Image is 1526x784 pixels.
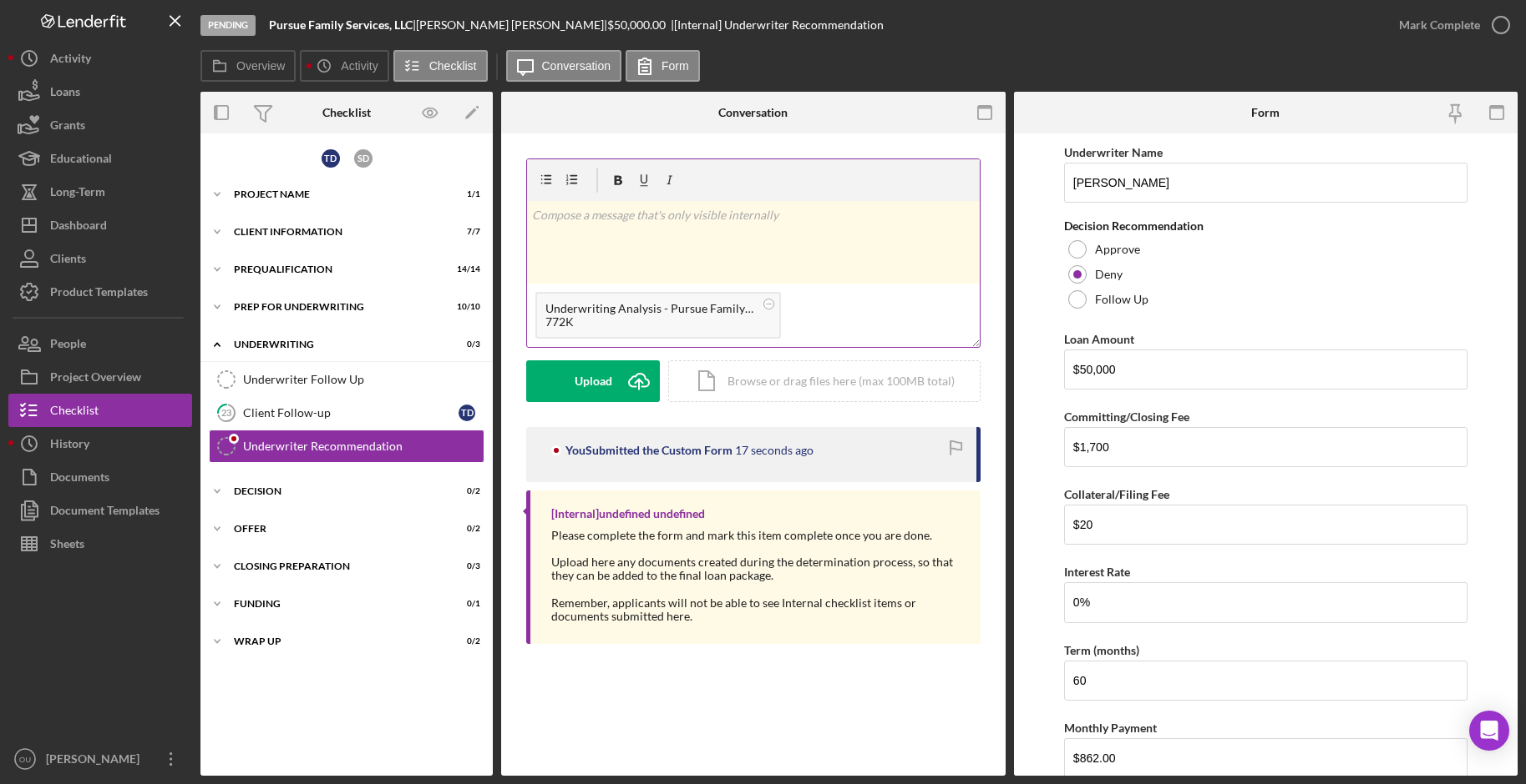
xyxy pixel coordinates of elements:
div: Clients [50,242,86,279]
div: Pending [200,15,256,36]
button: Project Overview [8,360,192,394]
button: Conversation [506,50,622,82]
div: Upload here any documents created during the determination process, so that they can be added to ... [551,555,964,582]
label: Committing/Closing Fee [1064,410,1189,424]
a: Underwriter Recommendation [209,430,484,463]
button: Educational [8,142,192,175]
div: T D [459,405,475,421]
button: Upload [526,360,660,402]
button: Checklist [393,50,488,82]
div: 0 / 3 [450,561,480,571]
div: Activity [50,42,91,79]
div: Prequalification [234,264,439,274]
tspan: 23 [221,407,231,418]
button: Product Templates [8,275,192,309]
div: Upload [575,360,612,402]
button: Document Templates [8,494,192,527]
button: Sheets [8,527,192,560]
div: | [269,18,416,32]
div: Offer [234,524,439,534]
label: Interest Rate [1064,565,1130,579]
label: Activity [341,59,378,73]
div: 772K [545,315,754,329]
div: Dashboard [50,209,107,246]
div: Underwriting Analysis - Pursue Family Services, LLC - [DATE].xlsx [545,302,754,315]
button: Loans [8,75,192,108]
a: Long-Term [8,175,192,209]
div: $50,000.00 [607,18,671,32]
div: [PERSON_NAME] [PERSON_NAME] | [416,18,607,32]
div: Project Overview [50,360,141,398]
div: S D [354,149,373,168]
div: Client Information [234,227,439,237]
div: Underwriting [234,339,439,349]
button: Documents [8,460,192,494]
label: Monthly Payment [1064,721,1157,735]
button: Checklist [8,394,192,427]
div: 7 / 7 [450,227,480,237]
div: Checklist [322,106,371,119]
div: Educational [50,142,112,179]
button: Clients [8,242,192,275]
button: Form [626,50,700,82]
div: 0 / 2 [450,636,480,646]
div: 0 / 3 [450,339,480,349]
div: 0 / 2 [450,486,480,496]
div: 14 / 14 [450,264,480,274]
div: Decision Recommendation [1064,219,1468,233]
div: Long-Term [50,175,105,213]
label: Follow Up [1095,293,1148,306]
div: Open Intercom Messenger [1469,711,1509,751]
button: Dashboard [8,209,192,242]
b: Pursue Family Services, LLC [269,18,413,32]
label: Deny [1095,268,1123,281]
button: People [8,327,192,360]
div: Please complete the form and mark this item complete once you are done. [551,529,964,542]
div: T D [322,149,340,168]
button: Overview [200,50,296,82]
div: 0 / 2 [450,524,480,534]
div: Sheets [50,527,84,565]
div: Underwriter Recommendation [243,440,484,453]
div: Remember, applicants will not be able to see Internal checklist items or documents submitted here. [551,596,964,623]
div: Loans [50,75,80,113]
div: History [50,427,89,465]
label: Checklist [429,59,477,73]
text: OU [19,755,31,764]
button: OU[PERSON_NAME] Underwriting [8,742,192,776]
label: Underwriter Name [1064,145,1163,159]
div: Product Templates [50,275,148,313]
div: Conversation [718,106,788,119]
button: History [8,427,192,460]
time: 2025-08-28 15:35 [735,444,814,457]
button: Grants [8,108,192,142]
div: 10 / 10 [450,302,480,312]
div: 0 / 1 [450,599,480,609]
div: [Internal] undefined undefined [551,507,705,520]
div: Project Name [234,189,439,199]
a: 23Client Follow-upTD [209,396,484,430]
label: Conversation [542,59,611,73]
div: Underwriter Follow Up [243,373,484,386]
div: You Submitted the Custom Form [565,444,733,457]
div: Prep for Underwriting [234,302,439,312]
div: People [50,327,86,364]
div: Funding [234,599,439,609]
label: Term (months) [1064,643,1139,657]
div: Decision [234,486,439,496]
label: Loan Amount [1064,332,1134,346]
button: Activity [8,42,192,75]
label: Form [662,59,689,73]
div: 1 / 1 [450,189,480,199]
div: Mark Complete [1399,8,1480,42]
